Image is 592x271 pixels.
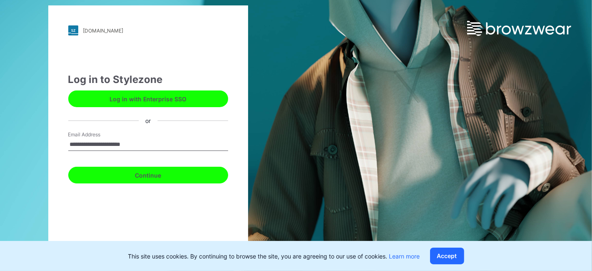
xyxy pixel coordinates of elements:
[68,25,228,35] a: [DOMAIN_NAME]
[68,131,127,138] label: Email Address
[68,25,78,35] img: stylezone-logo.562084cfcfab977791bfbf7441f1a819.svg
[389,253,420,260] a: Learn more
[139,116,157,125] div: or
[68,72,228,87] div: Log in to Stylezone
[68,167,228,183] button: Continue
[68,90,228,107] button: Log in with Enterprise SSO
[83,28,124,34] div: [DOMAIN_NAME]
[430,248,464,264] button: Accept
[128,252,420,261] p: This site uses cookies. By continuing to browse the site, you are agreeing to our use of cookies.
[467,21,571,36] img: browzwear-logo.e42bd6dac1945053ebaf764b6aa21510.svg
